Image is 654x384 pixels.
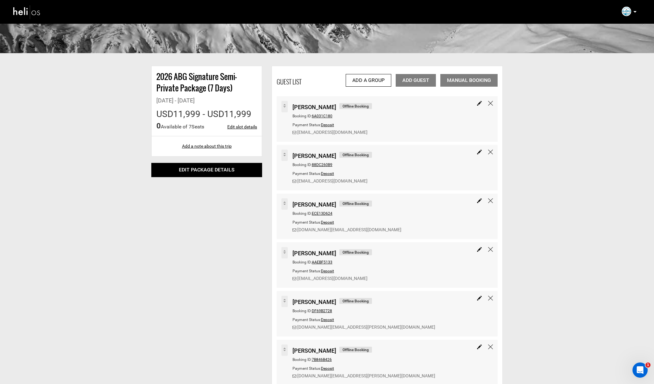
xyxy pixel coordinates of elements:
[488,247,493,252] img: close-icon-black.svg
[292,296,336,306] span: [PERSON_NAME]
[156,71,237,94] a: 2026 ABG Signature Semi-Private Package (7 Days)
[346,74,391,87] a: Add a Group
[477,247,482,252] img: edit.svg
[477,198,482,203] img: edit.svg
[297,227,401,232] a: [DOMAIN_NAME][EMAIL_ADDRESS][DOMAIN_NAME]
[297,178,368,183] a: [EMAIL_ADDRESS][DOMAIN_NAME]
[297,130,368,135] a: [EMAIL_ADDRESS][DOMAIN_NAME]
[312,114,332,118] span: 6A031C180
[321,123,334,127] span: Deposit
[277,77,301,86] div: Guest List
[321,220,334,225] span: Deposit
[182,144,232,149] a: Add a note about this trip
[488,296,493,300] img: close-icon-black.svg
[292,209,466,218] div: Booking ID:
[632,362,648,378] iframe: Intercom live chat
[179,167,235,173] a: Edit package details
[488,198,493,203] img: close-icon-black.svg
[292,101,336,111] span: [PERSON_NAME]
[192,124,202,130] span: Seat
[156,121,161,130] span: 0
[321,318,334,322] span: Deposit
[312,163,332,167] span: 88DC260B9
[292,247,336,257] span: [PERSON_NAME]
[292,355,466,364] div: Booking ID:
[645,362,651,368] span: 1
[339,103,372,109] span: Offline Booking
[339,347,372,353] span: Offline Booking
[339,249,372,255] span: Offline Booking
[13,3,41,20] img: heli-logo
[488,344,493,349] img: close-icon-black.svg
[488,101,493,106] img: close-icon-black.svg
[339,152,372,158] span: Offline Booking
[156,108,257,121] div: USD11,999 - USD11,999
[292,364,466,373] div: Payment Status:
[292,315,466,324] div: Payment Status:
[339,298,372,304] span: Offline Booking
[312,357,332,362] span: 7B846B426
[321,269,334,273] span: Deposit
[292,198,336,209] span: [PERSON_NAME]
[292,169,466,178] div: Payment Status:
[202,124,204,130] span: s
[292,160,466,169] div: Booking ID:
[292,266,466,275] div: Payment Status:
[292,306,466,315] div: Booking ID:
[297,325,435,330] a: [DOMAIN_NAME][EMAIL_ADDRESS][PERSON_NAME][DOMAIN_NAME]
[156,121,204,131] div: Available of 7
[297,373,435,378] a: [DOMAIN_NAME][EMAIL_ADDRESS][PERSON_NAME][DOMAIN_NAME]
[297,276,368,281] a: [EMAIL_ADDRESS][DOMAIN_NAME]
[477,150,482,154] img: edit.svg
[488,150,493,154] img: close-icon-black.svg
[477,344,482,349] img: edit.svg
[292,120,466,129] div: Payment Status:
[312,309,332,313] span: DF69B2728
[312,211,332,216] span: ECE13D624
[622,7,631,16] img: 438683b5cd015f564d7e3f120c79d992.png
[312,260,332,264] span: AAEBF5133
[227,124,257,130] a: Edit slot details
[477,296,482,300] img: edit.svg
[292,111,466,120] div: Booking ID:
[292,218,466,226] div: Payment Status:
[321,366,334,371] span: Deposit
[321,171,334,176] span: Deposit
[151,163,262,177] button: Edit package details
[156,96,257,105] div: [DATE] - [DATE]
[339,201,372,207] span: Offline Booking
[292,257,466,266] div: Booking ID:
[292,344,336,355] span: [PERSON_NAME]
[477,101,482,106] img: edit.svg
[292,150,336,160] span: [PERSON_NAME]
